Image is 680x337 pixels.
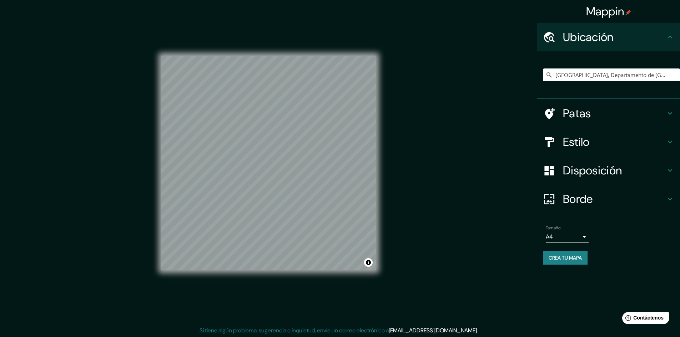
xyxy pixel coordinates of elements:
[546,233,553,240] font: A4
[586,4,624,19] font: Mappin
[549,255,582,261] font: Crea tu mapa
[543,68,680,81] input: Elige tu ciudad o zona
[563,30,614,45] font: Ubicación
[200,327,389,334] font: Si tiene algún problema, sugerencia o inquietud, envíe un correo electrónico a
[537,185,680,213] div: Borde
[161,56,376,270] canvas: Mapa
[543,251,588,265] button: Crea tu mapa
[546,225,560,231] font: Tamaño
[478,326,479,334] font: .
[477,327,478,334] font: .
[479,326,480,334] font: .
[563,106,591,121] font: Patas
[563,134,590,149] font: Estilo
[537,99,680,128] div: Patas
[537,128,680,156] div: Estilo
[616,309,672,329] iframe: Lanzador de widgets de ayuda
[563,163,622,178] font: Disposición
[625,10,631,15] img: pin-icon.png
[389,327,477,334] a: [EMAIL_ADDRESS][DOMAIN_NAME]
[546,231,589,242] div: A4
[364,258,373,267] button: Activar o desactivar atribución
[537,156,680,185] div: Disposición
[563,192,593,206] font: Borde
[537,23,680,51] div: Ubicación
